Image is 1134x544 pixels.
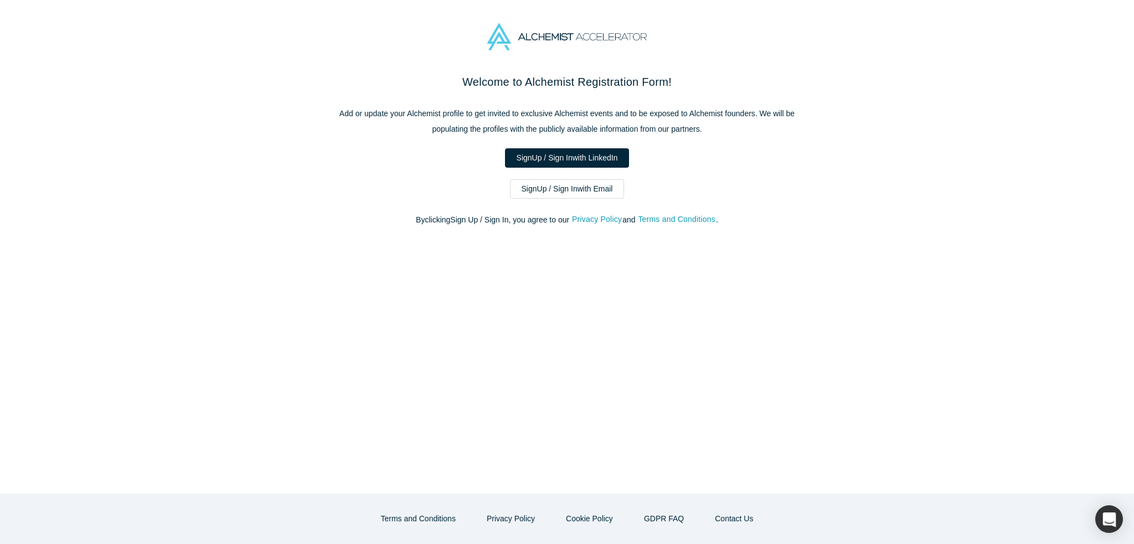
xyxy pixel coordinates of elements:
button: Cookie Policy [554,509,625,529]
a: SignUp / Sign Inwith LinkedIn [505,148,630,168]
button: Privacy Policy [571,213,622,226]
button: Terms and Conditions [369,509,467,529]
p: By clicking Sign Up / Sign In , you agree to our and . [334,214,800,226]
a: GDPR FAQ [632,509,695,529]
button: Terms and Conditions [637,213,716,226]
h2: Welcome to Alchemist Registration Form! [334,74,800,90]
a: SignUp / Sign Inwith Email [510,179,625,199]
p: Add or update your Alchemist profile to get invited to exclusive Alchemist events and to be expos... [334,106,800,137]
button: Privacy Policy [475,509,547,529]
img: Alchemist Accelerator Logo [487,23,647,50]
button: Contact Us [703,509,765,529]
